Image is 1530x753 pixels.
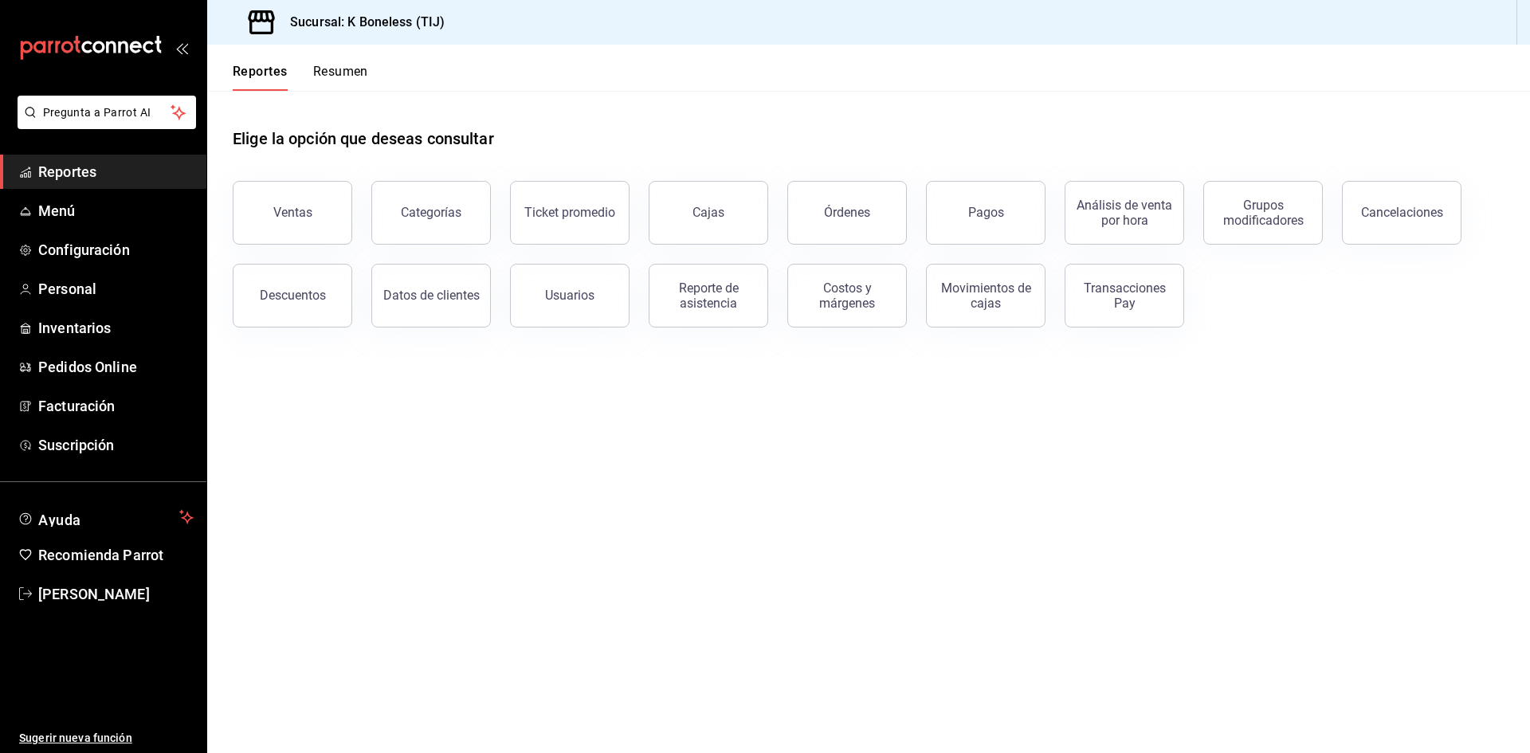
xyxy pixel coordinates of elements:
span: Suscripción [38,434,194,456]
span: [PERSON_NAME] [38,583,194,605]
button: Reporte de asistencia [649,264,768,327]
button: Datos de clientes [371,264,491,327]
button: Reportes [233,64,288,91]
button: Grupos modificadores [1203,181,1323,245]
div: Categorías [401,205,461,220]
div: Datos de clientes [383,288,480,303]
button: Análisis de venta por hora [1065,181,1184,245]
button: Órdenes [787,181,907,245]
h1: Elige la opción que deseas consultar [233,127,494,151]
div: Grupos modificadores [1214,198,1312,228]
span: Reportes [38,161,194,182]
span: Facturación [38,395,194,417]
div: Cajas [692,205,724,220]
button: Ticket promedio [510,181,630,245]
span: Inventarios [38,317,194,339]
button: Costos y márgenes [787,264,907,327]
span: Recomienda Parrot [38,544,194,566]
div: Usuarios [545,288,594,303]
a: Pregunta a Parrot AI [11,116,196,132]
div: Ticket promedio [524,205,615,220]
span: Pregunta a Parrot AI [43,104,171,121]
h3: Sucursal: K Boneless (TIJ) [277,13,445,32]
div: Reporte de asistencia [659,280,758,311]
div: Análisis de venta por hora [1075,198,1174,228]
div: Órdenes [824,205,870,220]
div: Cancelaciones [1361,205,1443,220]
button: Descuentos [233,264,352,327]
div: Movimientos de cajas [936,280,1035,311]
button: Movimientos de cajas [926,264,1045,327]
button: Pregunta a Parrot AI [18,96,196,129]
div: Descuentos [260,288,326,303]
span: Menú [38,200,194,222]
div: navigation tabs [233,64,368,91]
button: Transacciones Pay [1065,264,1184,327]
button: Resumen [313,64,368,91]
div: Pagos [968,205,1004,220]
button: Cajas [649,181,768,245]
button: Categorías [371,181,491,245]
span: Sugerir nueva función [19,730,194,747]
span: Pedidos Online [38,356,194,378]
span: Configuración [38,239,194,261]
span: Personal [38,278,194,300]
button: open_drawer_menu [175,41,188,54]
button: Pagos [926,181,1045,245]
div: Costos y márgenes [798,280,896,311]
div: Ventas [273,205,312,220]
button: Usuarios [510,264,630,327]
button: Ventas [233,181,352,245]
span: Ayuda [38,508,173,527]
div: Transacciones Pay [1075,280,1174,311]
button: Cancelaciones [1342,181,1461,245]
